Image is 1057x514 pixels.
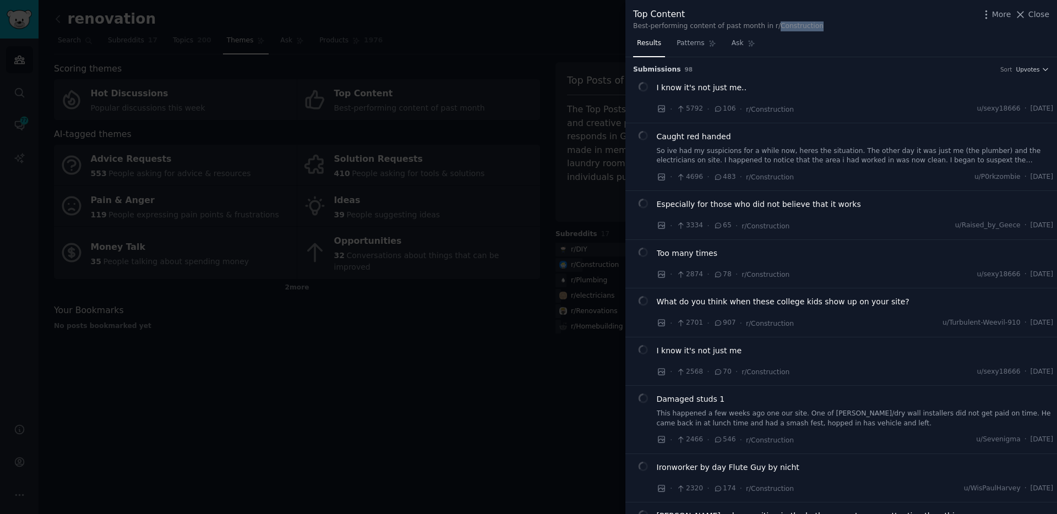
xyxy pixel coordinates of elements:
span: 78 [713,270,732,280]
span: 2874 [676,270,703,280]
a: This happened a few weeks ago one our site. One of [PERSON_NAME]/dry wall installers did not get ... [657,409,1054,428]
a: I know it's not just me [657,345,742,357]
span: 174 [713,484,736,494]
span: · [670,318,672,329]
span: Submission s [633,65,681,75]
span: · [707,366,709,378]
span: [DATE] [1031,367,1053,377]
span: · [739,434,742,446]
a: Patterns [673,35,720,57]
span: · [1025,221,1027,231]
span: r/Construction [742,271,789,278]
span: 2320 [676,484,703,494]
span: · [1025,270,1027,280]
span: · [670,434,672,446]
span: [DATE] [1031,221,1053,231]
span: · [670,269,672,280]
span: · [735,269,738,280]
span: · [670,103,672,115]
span: [DATE] [1031,270,1053,280]
div: Best-performing content of past month in r/Construction [633,21,824,31]
span: u/Raised_by_Geece [955,221,1021,231]
span: [DATE] [1031,318,1053,328]
span: r/Construction [746,485,794,493]
span: r/Construction [746,106,794,113]
a: Too many times [657,248,718,259]
span: Upvotes [1016,65,1039,73]
button: Close [1015,9,1049,20]
span: [DATE] [1031,435,1053,445]
span: 106 [713,104,736,114]
span: · [1025,435,1027,445]
span: · [670,171,672,183]
span: u/sexy18666 [977,104,1021,114]
span: 65 [713,221,732,231]
span: Results [637,39,661,48]
span: r/Construction [742,368,789,376]
span: u/Turbulent-Weevil-910 [942,318,1021,328]
span: · [1025,318,1027,328]
span: [DATE] [1031,172,1053,182]
span: r/Construction [746,436,794,444]
span: 98 [685,66,693,73]
span: · [739,171,742,183]
span: · [1025,484,1027,494]
span: r/Construction [746,173,794,181]
a: Ironworker by day Flute Guy by nicht [657,462,799,473]
span: · [670,483,672,494]
a: Ask [728,35,759,57]
span: u/sexy18666 [977,270,1021,280]
button: More [980,9,1011,20]
span: u/sexy18666 [977,367,1021,377]
span: r/Construction [746,320,794,327]
span: · [739,483,742,494]
span: 3334 [676,221,703,231]
span: · [670,366,672,378]
span: · [1025,367,1027,377]
span: r/Construction [742,222,789,230]
a: So ive had my suspicions for a while now, heres the situation. The other day it was just me (the ... [657,146,1054,166]
span: 4696 [676,172,703,182]
span: 546 [713,435,736,445]
span: · [739,318,742,329]
span: More [992,9,1011,20]
span: · [707,171,709,183]
span: · [707,318,709,329]
span: · [707,269,709,280]
span: · [735,220,738,232]
span: · [707,220,709,232]
span: 907 [713,318,736,328]
span: u/P0rkzombie [974,172,1021,182]
span: · [707,483,709,494]
a: I know it's not just me.. [657,82,747,94]
span: 2568 [676,367,703,377]
span: · [1025,104,1027,114]
span: 70 [713,367,732,377]
span: Close [1028,9,1049,20]
span: [DATE] [1031,104,1053,114]
span: · [739,103,742,115]
span: · [707,434,709,446]
span: 483 [713,172,736,182]
span: Ask [732,39,744,48]
button: Upvotes [1016,65,1049,73]
span: · [707,103,709,115]
a: What do you think when these college kids show up on your site? [657,296,909,308]
span: u/WisPaulHarvey [964,484,1021,494]
span: 2466 [676,435,703,445]
span: Damaged studs 1 [657,393,725,405]
a: Results [633,35,665,57]
div: Sort [1000,65,1012,73]
span: · [1025,172,1027,182]
a: Caught red handed [657,131,731,143]
span: · [670,220,672,232]
span: u/Sevenigma [976,435,1020,445]
a: Especially for those who did not believe that it works [657,199,861,210]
